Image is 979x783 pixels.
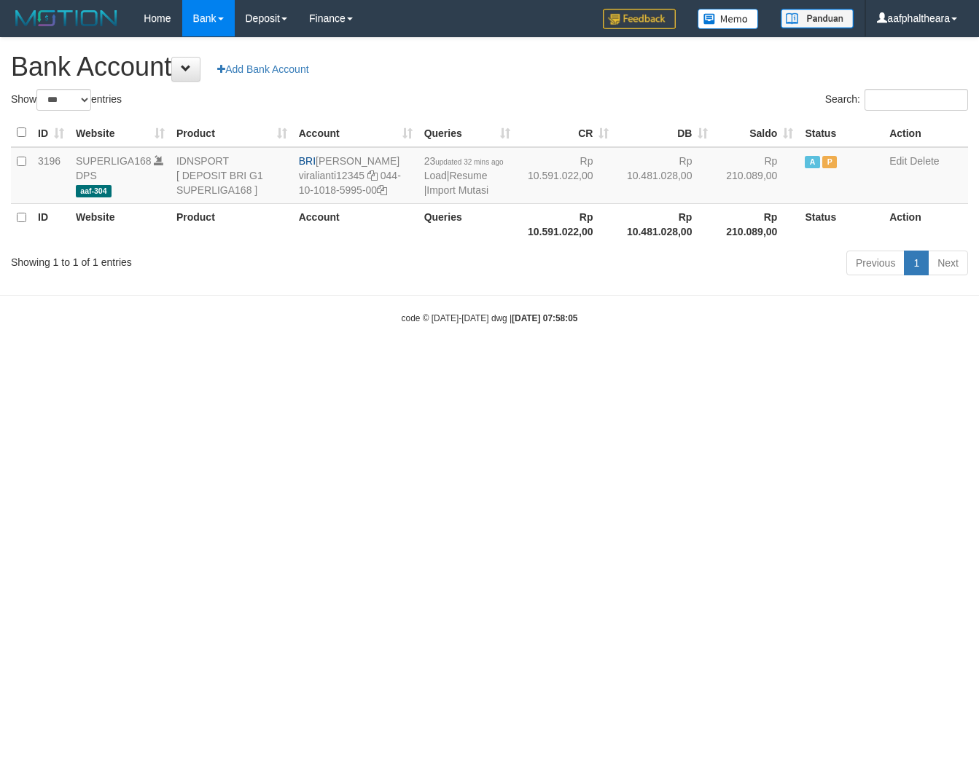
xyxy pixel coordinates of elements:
span: Paused [822,156,837,168]
a: 1 [904,251,929,275]
th: Queries [418,203,516,245]
td: Rp 210.089,00 [714,147,799,204]
img: Feedback.jpg [603,9,676,29]
a: Previous [846,251,905,275]
td: 3196 [32,147,70,204]
th: Saldo: activate to sort column ascending [714,119,799,147]
a: Copy viralianti12345 to clipboard [367,170,378,181]
span: Active [805,156,819,168]
th: Website: activate to sort column ascending [70,119,171,147]
td: DPS [70,147,171,204]
span: | | [424,155,504,196]
th: Status [799,119,884,147]
td: Rp 10.591.022,00 [516,147,615,204]
a: Resume [449,170,487,181]
th: DB: activate to sort column ascending [615,119,714,147]
input: Search: [865,89,968,111]
a: Import Mutasi [426,184,488,196]
a: Copy 044101018599500 to clipboard [377,184,387,196]
th: Product [171,203,293,245]
a: Delete [910,155,939,167]
a: Edit [889,155,907,167]
th: Rp 10.591.022,00 [516,203,615,245]
img: MOTION_logo.png [11,7,122,29]
td: [PERSON_NAME] 044-10-1018-5995-00 [293,147,418,204]
a: SUPERLIGA168 [76,155,152,167]
img: panduan.png [781,9,854,28]
strong: [DATE] 07:58:05 [512,313,577,323]
th: Action [884,203,968,245]
span: BRI [299,155,316,167]
a: Next [928,251,968,275]
td: Rp 10.481.028,00 [615,147,714,204]
th: Account [293,203,418,245]
a: viralianti12345 [299,170,364,181]
th: Product: activate to sort column ascending [171,119,293,147]
th: Account: activate to sort column ascending [293,119,418,147]
th: Status [799,203,884,245]
th: ID [32,203,70,245]
span: updated 32 mins ago [435,158,503,166]
th: Action [884,119,968,147]
span: aaf-304 [76,185,112,197]
a: Load [424,170,447,181]
a: Add Bank Account [208,57,318,82]
span: 23 [424,155,504,167]
small: code © [DATE]-[DATE] dwg | [402,313,578,323]
img: Button%20Memo.svg [698,9,759,29]
div: Showing 1 to 1 of 1 entries [11,249,397,269]
label: Search: [825,89,968,111]
th: Queries: activate to sort column ascending [418,119,516,147]
th: Rp 210.089,00 [714,203,799,245]
th: Rp 10.481.028,00 [615,203,714,245]
td: IDNSPORT [ DEPOSIT BRI G1 SUPERLIGA168 ] [171,147,293,204]
h1: Bank Account [11,52,968,82]
th: ID: activate to sort column ascending [32,119,70,147]
label: Show entries [11,89,122,111]
select: Showentries [36,89,91,111]
th: Website [70,203,171,245]
th: CR: activate to sort column ascending [516,119,615,147]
